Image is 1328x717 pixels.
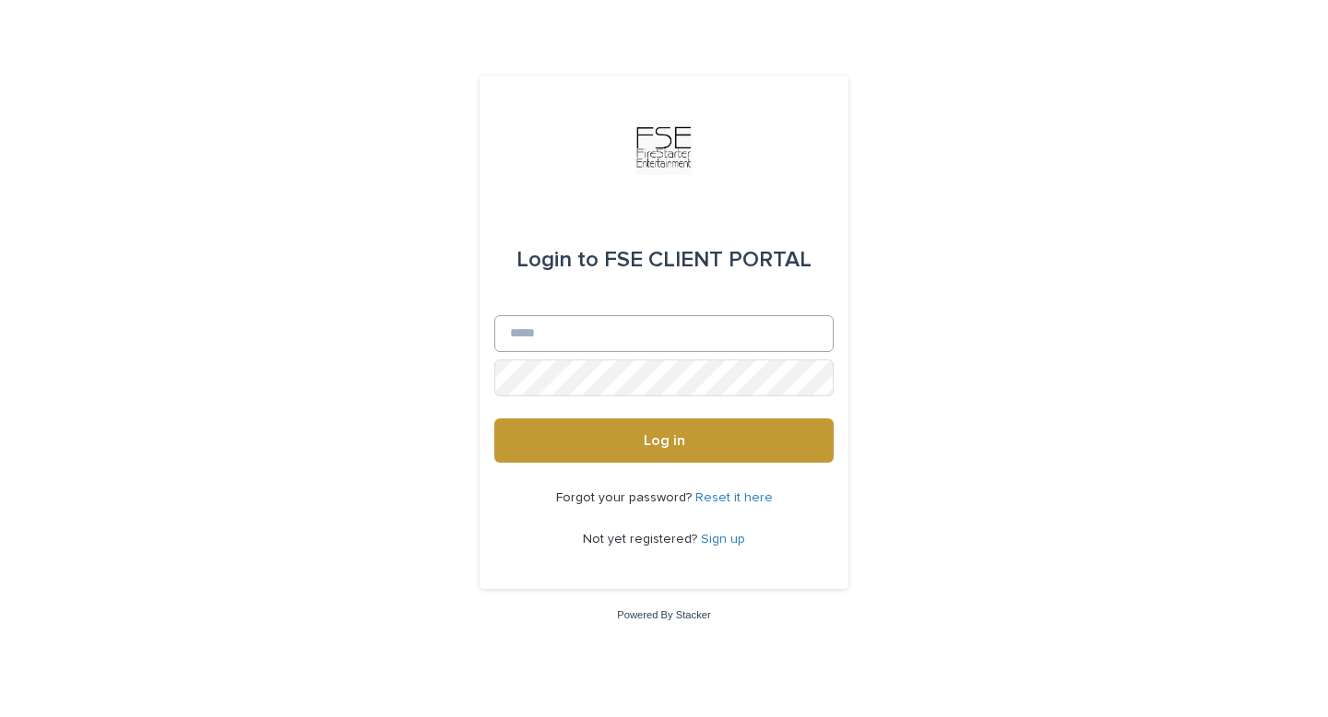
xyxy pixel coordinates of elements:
span: Log in [644,433,685,448]
span: Login to [516,249,599,271]
span: Forgot your password? [556,491,695,504]
span: Not yet registered? [583,533,701,546]
button: Log in [494,418,834,463]
div: FSE CLIENT PORTAL [516,234,812,286]
a: Powered By Stacker [617,609,710,620]
a: Sign up [701,533,745,546]
a: Reset it here [695,491,773,504]
img: Km9EesSdRbS9ajqhBzyo [636,120,692,175]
